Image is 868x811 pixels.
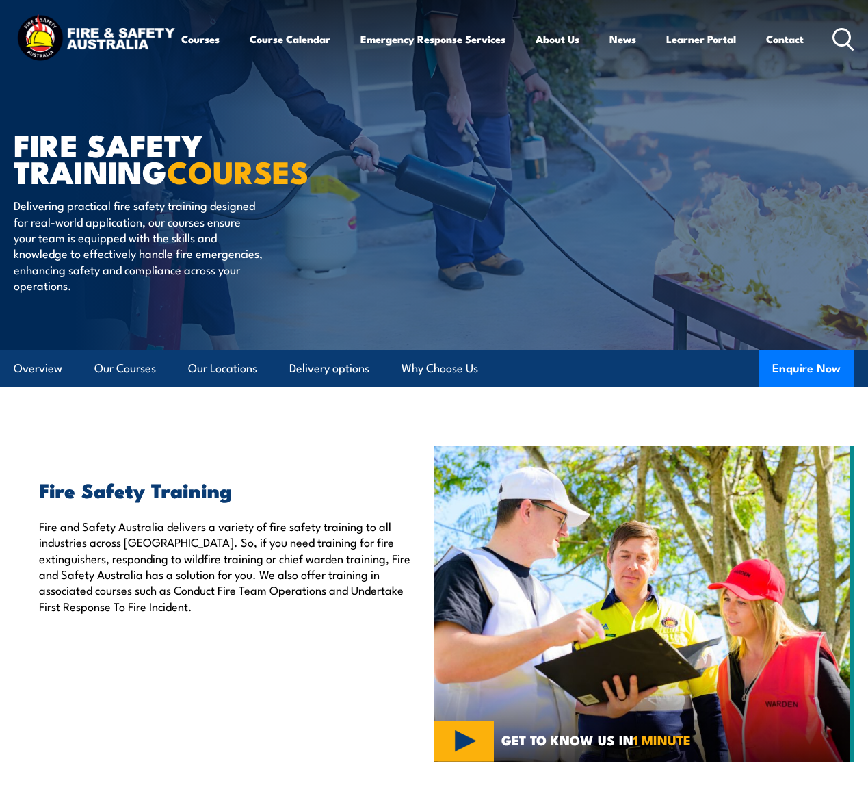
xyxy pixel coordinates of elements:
strong: COURSES [167,147,308,194]
a: Our Locations [188,350,257,387]
a: About Us [536,23,579,55]
a: Our Courses [94,350,156,387]
button: Enquire Now [759,350,854,387]
a: Emergency Response Services [360,23,505,55]
a: Why Choose Us [402,350,478,387]
a: Courses [181,23,220,55]
a: Contact [766,23,804,55]
p: Fire and Safety Australia delivers a variety of fire safety training to all industries across [GE... [39,518,414,614]
h2: Fire Safety Training [39,480,414,498]
p: Delivering practical fire safety training designed for real-world application, our courses ensure... [14,197,263,293]
a: Overview [14,350,62,387]
a: News [609,23,636,55]
span: GET TO KNOW US IN [501,734,691,746]
h1: FIRE SAFETY TRAINING [14,131,352,184]
a: Course Calendar [250,23,330,55]
a: Delivery options [289,350,369,387]
a: Learner Portal [666,23,736,55]
strong: 1 MINUTE [633,730,691,749]
img: Fire Safety Training Courses [434,446,855,762]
